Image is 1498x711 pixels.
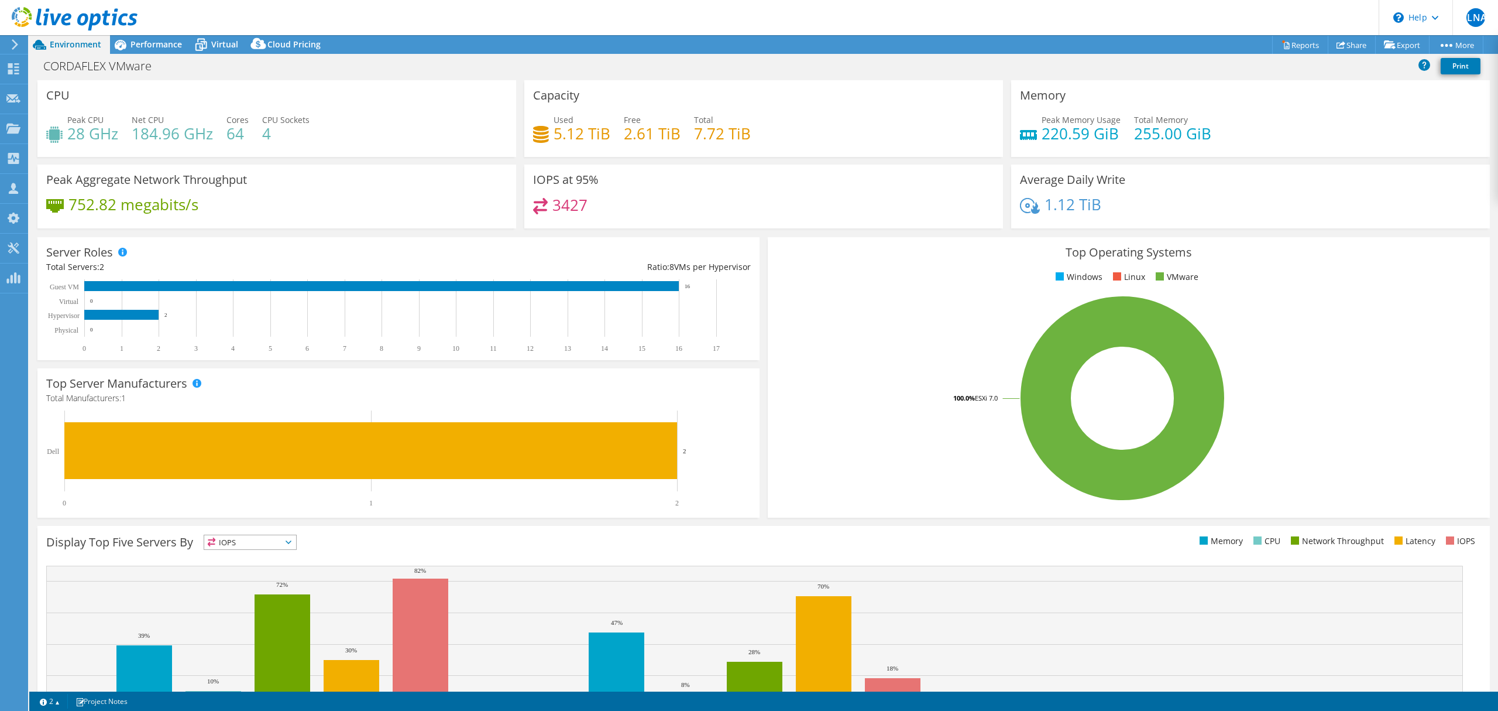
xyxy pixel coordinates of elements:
[452,344,459,353] text: 10
[1429,36,1483,54] a: More
[564,344,571,353] text: 13
[1042,114,1121,125] span: Peak Memory Usage
[601,344,608,353] text: 14
[1197,535,1243,548] li: Memory
[694,127,751,140] h4: 7.72 TiB
[1110,271,1145,283] li: Linux
[527,344,534,353] text: 12
[414,567,426,574] text: 82%
[48,312,80,320] text: Hypervisor
[1134,127,1211,140] h4: 255.00 GiB
[121,392,126,404] span: 1
[130,39,182,50] span: Performance
[533,173,599,186] h3: IOPS at 95%
[132,127,213,140] h4: 184.96 GHz
[47,447,59,456] text: Dell
[1053,271,1102,283] li: Windows
[262,114,310,125] span: CPU Sockets
[1153,271,1198,283] li: VMware
[32,694,68,709] a: 2
[675,344,682,353] text: 16
[157,344,160,353] text: 2
[99,261,104,272] span: 2
[1443,535,1475,548] li: IOPS
[1272,36,1328,54] a: Reports
[1328,36,1376,54] a: Share
[417,344,421,353] text: 9
[683,447,686,454] text: 2
[1375,36,1430,54] a: Export
[1466,8,1485,27] span: JLNA
[46,246,113,259] h3: Server Roles
[490,344,497,353] text: 11
[694,114,713,125] span: Total
[50,39,101,50] span: Environment
[380,344,383,353] text: 8
[1393,12,1404,23] svg: \n
[624,114,641,125] span: Free
[46,392,751,405] h4: Total Manufacturers:
[1045,198,1101,211] h4: 1.12 TiB
[138,632,150,639] text: 39%
[554,114,573,125] span: Used
[59,298,79,306] text: Virtual
[276,581,288,588] text: 72%
[748,648,760,655] text: 28%
[777,246,1481,259] h3: Top Operating Systems
[1020,89,1066,102] h3: Memory
[953,394,975,402] tspan: 100.0%
[345,647,357,654] text: 30%
[1441,58,1480,74] a: Print
[369,499,373,507] text: 1
[1250,535,1280,548] li: CPU
[552,199,587,211] h4: 3427
[554,127,610,140] h4: 5.12 TiB
[1134,114,1188,125] span: Total Memory
[343,344,346,353] text: 7
[63,499,66,507] text: 0
[38,60,170,73] h1: CORDAFLEX VMware
[67,127,118,140] h4: 28 GHz
[226,114,249,125] span: Cores
[231,344,235,353] text: 4
[269,344,272,353] text: 5
[887,665,898,672] text: 18%
[1288,535,1384,548] li: Network Throughput
[54,326,78,334] text: Physical
[68,198,198,211] h4: 752.82 megabits/s
[305,344,309,353] text: 6
[67,694,136,709] a: Project Notes
[226,127,249,140] h4: 64
[638,344,645,353] text: 15
[46,261,398,274] div: Total Servers:
[1042,127,1121,140] h4: 220.59 GiB
[817,583,829,590] text: 70%
[533,89,579,102] h3: Capacity
[262,127,310,140] h4: 4
[46,377,187,390] h3: Top Server Manufacturers
[1392,535,1435,548] li: Latency
[685,283,690,289] text: 16
[624,127,681,140] h4: 2.61 TiB
[669,261,674,272] span: 8
[207,678,219,685] text: 10%
[1020,173,1125,186] h3: Average Daily Write
[398,261,751,274] div: Ratio: VMs per Hypervisor
[164,312,167,318] text: 2
[90,327,93,333] text: 0
[83,344,86,353] text: 0
[46,89,70,102] h3: CPU
[713,344,720,353] text: 17
[211,39,238,50] span: Virtual
[67,114,104,125] span: Peak CPU
[90,298,93,304] text: 0
[975,394,998,402] tspan: ESXi 7.0
[50,283,79,291] text: Guest VM
[611,619,623,626] text: 47%
[675,499,679,507] text: 2
[132,114,164,125] span: Net CPU
[267,39,321,50] span: Cloud Pricing
[120,344,123,353] text: 1
[681,681,690,688] text: 8%
[46,173,247,186] h3: Peak Aggregate Network Throughput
